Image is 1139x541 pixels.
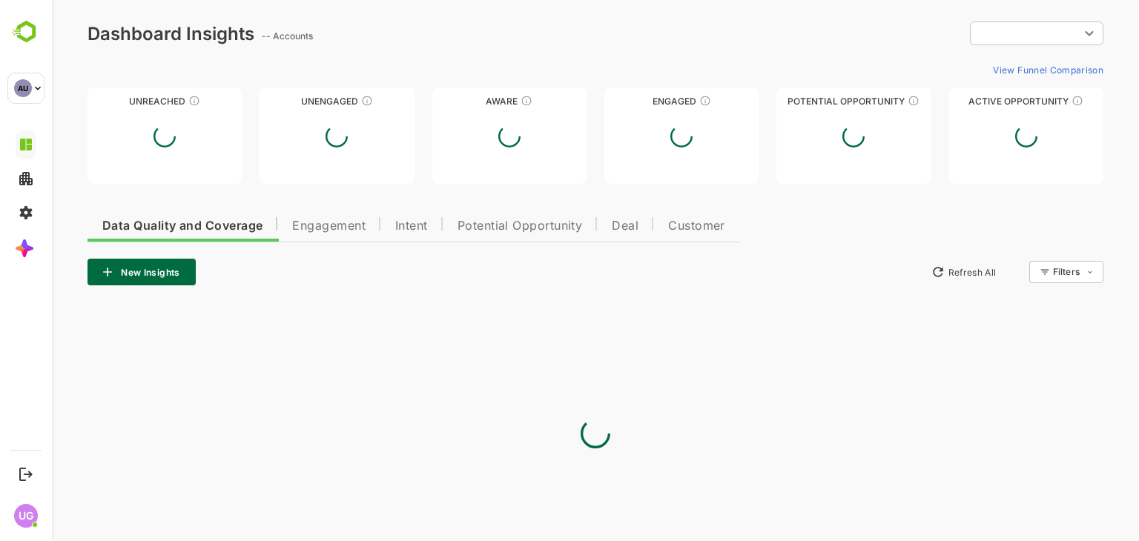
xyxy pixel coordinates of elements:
[616,220,673,232] span: Customer
[1000,259,1051,285] div: Filters
[724,96,879,107] div: Potential Opportunity
[240,220,314,232] span: Engagement
[343,220,376,232] span: Intent
[309,95,321,107] div: These accounts have not shown enough engagement and need nurturing
[36,259,144,285] button: New Insights
[36,23,202,44] div: Dashboard Insights
[7,18,45,46] img: BambooboxLogoMark.f1c84d78b4c51b1a7b5f700c9845e183.svg
[210,30,265,42] ag: -- Accounts
[50,220,211,232] span: Data Quality and Coverage
[16,464,36,484] button: Logout
[918,20,1051,47] div: ​
[380,96,535,107] div: Aware
[14,504,38,528] div: UG
[469,95,481,107] div: These accounts have just entered the buying cycle and need further nurturing
[1001,266,1028,277] div: Filters
[935,58,1051,82] button: View Funnel Comparison
[560,220,587,232] span: Deal
[552,96,707,107] div: Engaged
[136,95,148,107] div: These accounts have not been engaged with for a defined time period
[406,220,531,232] span: Potential Opportunity
[856,95,868,107] div: These accounts are MQAs and can be passed on to Inside Sales
[897,96,1051,107] div: Active Opportunity
[1020,95,1031,107] div: These accounts have open opportunities which might be at any of the Sales Stages
[14,79,32,97] div: AU
[873,260,951,284] button: Refresh All
[647,95,659,107] div: These accounts are warm, further nurturing would qualify them to MQAs
[208,96,362,107] div: Unengaged
[36,96,190,107] div: Unreached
